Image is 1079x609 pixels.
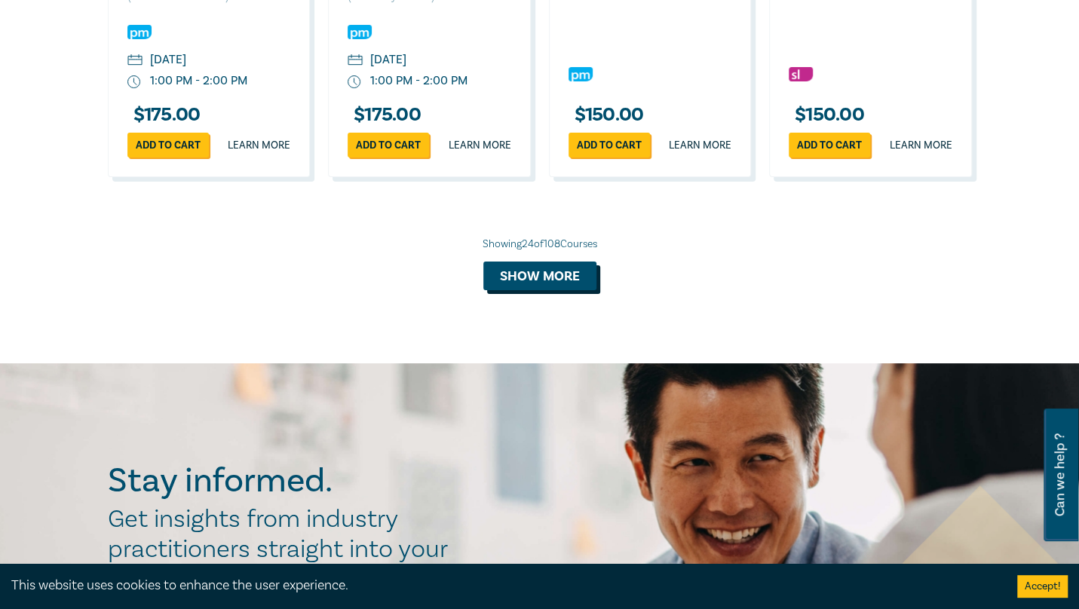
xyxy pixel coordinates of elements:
[569,67,593,81] img: Practice Management & Business Skills
[890,138,952,153] a: Learn more
[370,72,467,90] div: 1:00 PM - 2:00 PM
[11,577,348,594] font: This website uses cookies to enhance the user experience.
[348,75,361,89] img: watch
[1053,418,1067,532] span: Can we help ?
[370,51,406,69] div: [DATE]
[449,138,511,153] a: Learn more
[127,75,141,89] img: watch
[108,237,972,252] div: Showing 24 of 108 Courses
[108,504,464,595] h2: Get insights from industry practitioners straight into your inbox.
[569,133,650,158] a: Add to cart
[789,133,870,158] a: Add to cart
[127,105,201,125] h3: $ 175.00
[789,67,813,81] img: Substantive Law
[228,138,290,153] a: Learn more
[150,72,247,90] div: 1:00 PM - 2:00 PM
[348,25,372,39] img: Practice Management & Business Skills
[669,138,731,153] a: Learn more
[789,105,864,125] h3: $ 150.00
[1017,575,1068,598] button: Accept cookies
[483,262,596,290] button: Show more
[348,54,363,68] img: calendar
[348,133,429,158] a: Add to cart
[569,105,644,125] h3: $ 150.00
[108,461,464,500] h2: Stay informed.
[127,54,143,68] img: calendar
[127,133,209,158] a: Add to cart
[150,51,186,69] div: [DATE]
[127,25,152,39] img: Practice Management & Business Skills
[348,105,421,125] h3: $ 175.00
